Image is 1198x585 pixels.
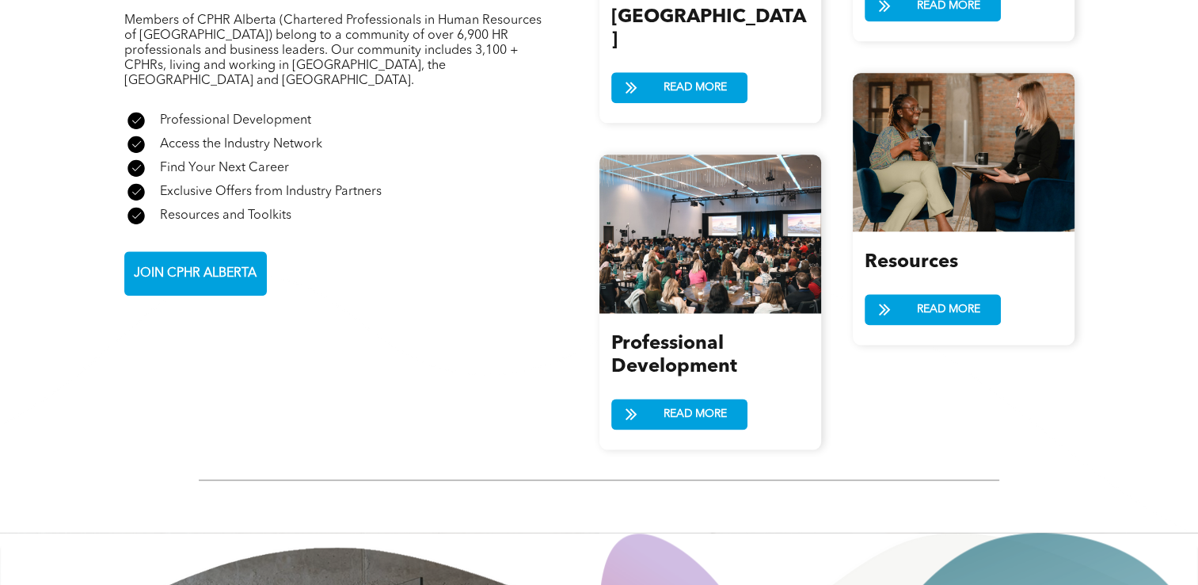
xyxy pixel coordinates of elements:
span: Find Your Next Career [160,162,289,174]
span: JOIN CPHR ALBERTA [128,258,262,289]
span: Resources [865,253,958,272]
span: READ MORE [658,400,732,429]
a: JOIN CPHR ALBERTA [124,251,267,296]
span: Access the Industry Network [160,138,322,151]
span: Resources and Toolkits [160,209,291,222]
span: Exclusive Offers from Industry Partners [160,185,382,198]
span: Members of CPHR Alberta (Chartered Professionals in Human Resources of [GEOGRAPHIC_DATA]) belong ... [124,14,542,87]
span: Professional Development [160,114,311,127]
a: READ MORE [611,399,747,430]
span: Professional Development [611,335,737,377]
span: READ MORE [658,73,732,102]
span: READ MORE [911,295,986,324]
a: READ MORE [611,72,747,103]
a: READ MORE [865,294,1001,325]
